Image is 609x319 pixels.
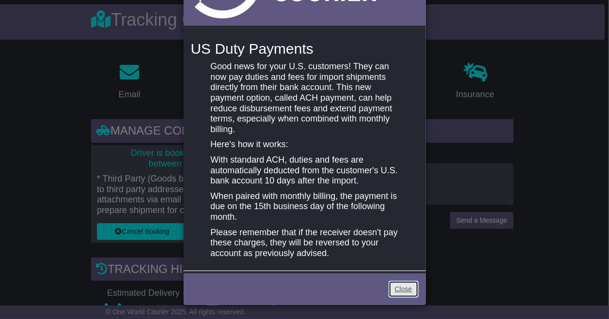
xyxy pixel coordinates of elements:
p: With standard ACH, duties and fees are automatically deducted from the customer's U.S. bank accou... [210,155,398,186]
a: Close [389,281,419,298]
p: Please remember that if the receiver doesn't pay these charges, they will be reversed to your acc... [210,228,398,259]
p: Here's how it works: [210,139,398,150]
h4: US Duty Payments [191,41,419,57]
p: When paired with monthly billing, the payment is due on the 15th business day of the following mo... [210,191,398,223]
p: Good news for your U.S. customers! They can now pay duties and fees for import shipments directly... [210,61,398,135]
